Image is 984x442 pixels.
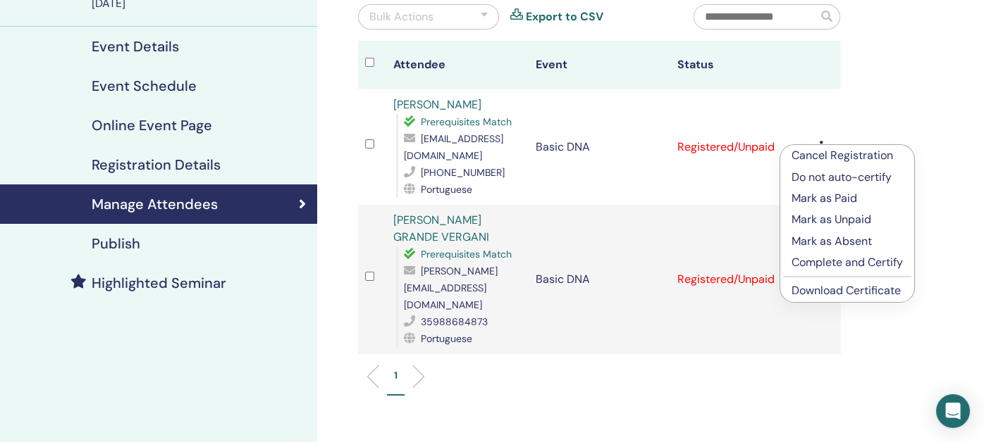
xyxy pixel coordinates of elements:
[386,41,528,89] th: Attendee
[936,394,970,428] div: Open Intercom Messenger
[529,89,670,205] td: Basic DNA
[421,248,512,260] span: Prerequisites Match
[792,211,903,228] p: Mark as Unpaid
[792,233,903,250] p: Mark as Absent
[792,254,903,271] p: Complete and Certify
[394,368,398,383] p: 1
[92,117,212,134] h4: Online Event Page
[421,183,472,196] span: Portuguese
[529,205,670,354] td: Basic DNA
[393,97,481,112] a: [PERSON_NAME]
[792,147,903,164] p: Cancel Registration
[421,115,512,128] span: Prerequisites Match
[529,41,670,89] th: Event
[92,38,179,55] h4: Event Details
[404,265,498,311] span: [PERSON_NAME][EMAIL_ADDRESS][DOMAIN_NAME]
[92,196,218,213] h4: Manage Attendees
[421,332,472,345] span: Portuguese
[421,166,505,179] span: [PHONE_NUMBER]
[393,213,489,244] a: [PERSON_NAME] GRANDE VERGANI
[404,132,503,162] span: [EMAIL_ADDRESS][DOMAIN_NAME]
[92,77,197,94] h4: Event Schedule
[369,8,433,25] div: Bulk Actions
[792,190,903,207] p: Mark as Paid
[421,315,488,328] span: 35988684873
[92,156,221,173] h4: Registration Details
[526,8,603,25] a: Export to CSV
[792,169,903,186] p: Do not auto-certify
[92,274,226,291] h4: Highlighted Seminar
[670,41,812,89] th: Status
[792,283,901,298] a: Download Certificate
[92,235,140,252] h4: Publish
